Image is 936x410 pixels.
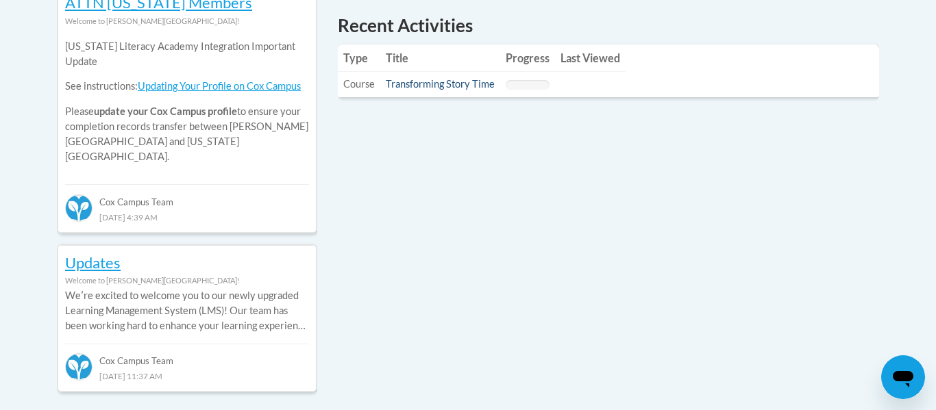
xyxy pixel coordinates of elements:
[65,29,309,175] div: Please to ensure your completion records transfer between [PERSON_NAME][GEOGRAPHIC_DATA] and [US_...
[65,194,93,222] img: Cox Campus Team
[881,355,925,399] iframe: Button to launch messaging window
[65,353,93,381] img: Cox Campus Team
[380,44,500,72] th: Title
[555,44,626,72] th: Last Viewed
[338,44,380,72] th: Type
[65,184,309,209] div: Cox Campus Team
[343,78,375,90] span: Course
[65,14,309,29] div: Welcome to [PERSON_NAME][GEOGRAPHIC_DATA]!
[65,79,309,94] p: See instructions:
[65,368,309,383] div: [DATE] 11:37 AM
[500,44,555,72] th: Progress
[138,80,301,92] a: Updating Your Profile on Cox Campus
[65,344,309,368] div: Cox Campus Team
[65,273,309,288] div: Welcome to [PERSON_NAME][GEOGRAPHIC_DATA]!
[65,288,309,333] p: Weʹre excited to welcome you to our newly upgraded Learning Management System (LMS)! Our team has...
[338,13,879,38] h1: Recent Activities
[94,105,237,117] b: update your Cox Campus profile
[65,253,121,272] a: Updates
[386,78,495,90] a: Transforming Story Time
[65,39,309,69] p: [US_STATE] Literacy Academy Integration Important Update
[65,209,309,225] div: [DATE] 4:39 AM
